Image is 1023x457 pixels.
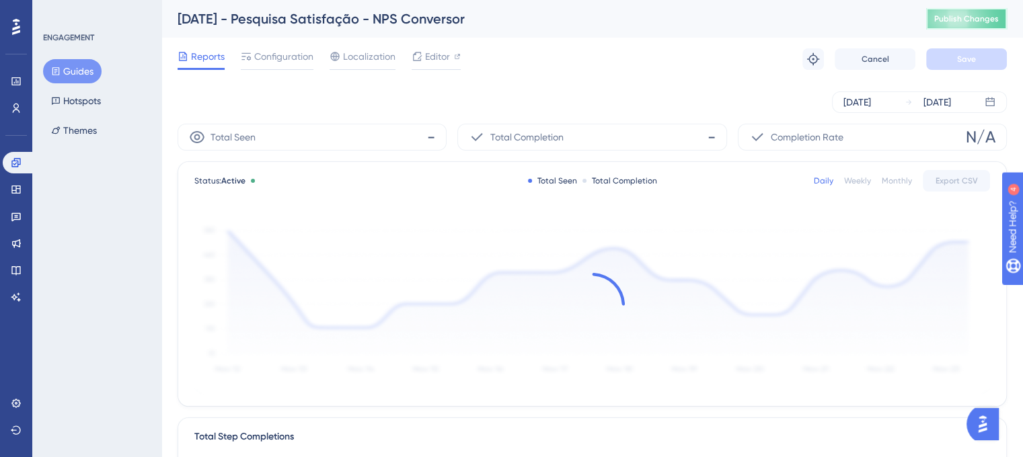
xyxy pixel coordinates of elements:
[966,126,995,148] span: N/A
[967,404,1007,444] iframe: UserGuiding AI Assistant Launcher
[343,48,395,65] span: Localization
[926,48,1007,70] button: Save
[843,94,871,110] div: [DATE]
[528,175,577,186] div: Total Seen
[427,126,435,148] span: -
[43,32,94,43] div: ENGAGEMENT
[43,89,109,113] button: Hotspots
[582,175,657,186] div: Total Completion
[708,126,716,148] span: -
[835,48,915,70] button: Cancel
[425,48,450,65] span: Editor
[814,175,833,186] div: Daily
[93,7,98,17] div: 4
[178,9,893,28] div: [DATE] - Pesquisa Satisfação - NPS Conversor
[194,429,294,445] div: Total Step Completions
[490,129,564,145] span: Total Completion
[923,94,951,110] div: [DATE]
[882,175,912,186] div: Monthly
[926,8,1007,30] button: Publish Changes
[957,54,976,65] span: Save
[934,13,999,24] span: Publish Changes
[254,48,313,65] span: Configuration
[862,54,889,65] span: Cancel
[771,129,843,145] span: Completion Rate
[43,118,105,142] button: Themes
[211,129,256,145] span: Total Seen
[221,176,245,185] span: Active
[191,48,225,65] span: Reports
[43,59,102,83] button: Guides
[936,175,978,186] span: Export CSV
[32,3,84,19] span: Need Help?
[194,175,245,186] span: Status:
[844,175,871,186] div: Weekly
[923,170,990,192] button: Export CSV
